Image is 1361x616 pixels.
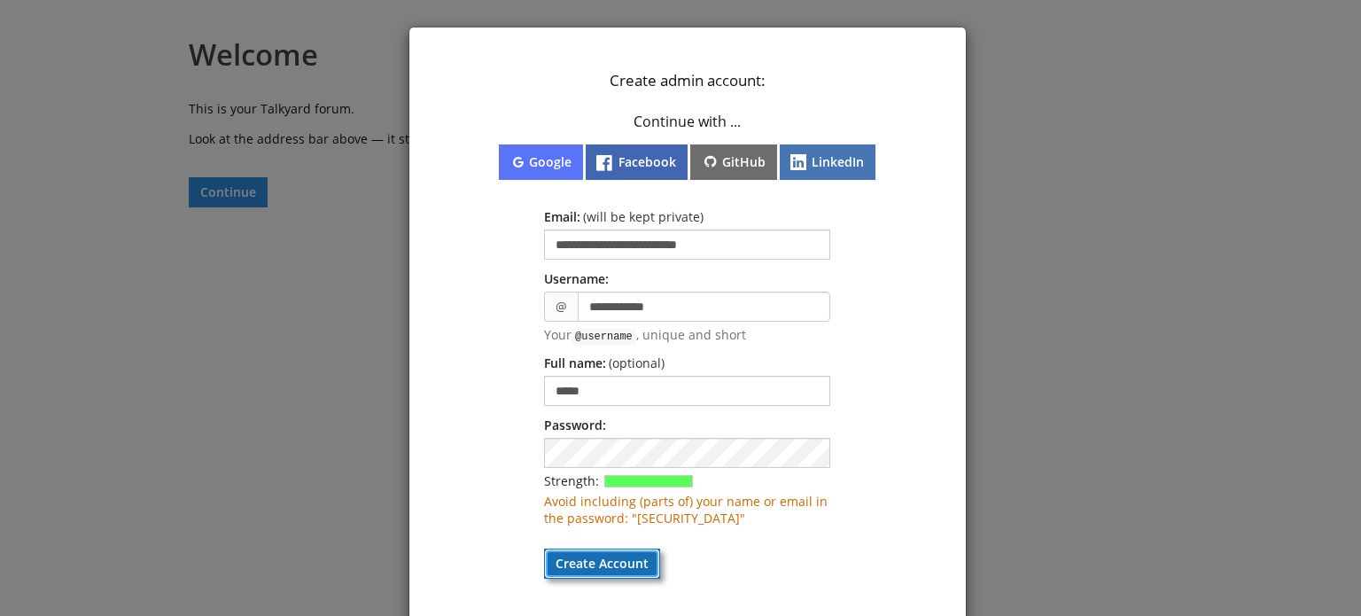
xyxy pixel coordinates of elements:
label: Username: [544,270,609,287]
span: Strength: [544,472,693,489]
p: Create admin account: [432,71,944,90]
img: flogo-HexRBG-Wht-58.png [596,155,612,171]
label: Full name: [544,355,665,371]
span: ( will be kept private ) [583,208,704,225]
code: @username [572,329,636,345]
div: Avoid including (parts of) your name or email in the password: "[SECURITY_DATA]" [544,493,830,526]
span: Your , unique and short [544,326,746,343]
p: Continue with ... [555,113,820,130]
button: Create Account [544,549,660,579]
label: Email: [544,208,704,225]
button: GitHub [690,144,777,180]
button: Google [499,144,583,180]
span: @ [544,292,578,322]
span: (optional) [609,355,665,371]
button: LinkedIn [780,144,875,180]
label: Password: [544,417,606,433]
button: Facebook [586,144,688,180]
